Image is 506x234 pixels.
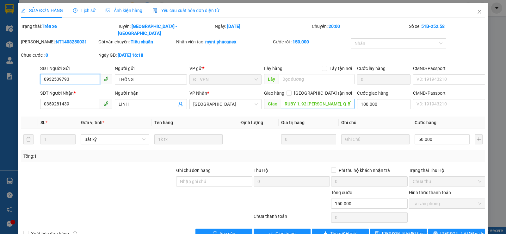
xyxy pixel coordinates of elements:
[413,90,485,97] div: CMND/Passport
[98,38,175,45] div: Gói vận chuyển:
[227,24,240,29] b: [DATE]
[415,120,436,125] span: Cước hàng
[152,8,219,13] span: Yêu cầu xuất hóa đơn điện tử
[281,134,336,144] input: 0
[21,8,63,13] span: SỬA ĐƠN HÀNG
[42,24,57,29] b: Trên xe
[421,24,445,29] b: 51B-252.58
[117,23,214,37] div: Tuyến:
[264,74,279,84] span: Lấy
[327,65,355,72] span: Lấy tận nơi
[413,199,481,208] span: Tại văn phòng
[23,153,196,160] div: Tổng: 1
[21,52,97,59] div: Chưa cước :
[176,176,252,187] input: Ghi chú đơn hàng
[84,135,145,144] span: Bất kỳ
[475,134,483,144] button: plus
[292,90,355,97] span: [GEOGRAPHIC_DATA] tận nơi
[98,52,175,59] div: Ngày GD:
[21,38,97,45] div: [PERSON_NAME]:
[408,23,486,37] div: Số xe:
[81,120,104,125] span: Đơn vị tính
[357,74,410,85] input: Cước lấy hàng
[8,8,40,40] img: logo.jpg
[339,117,412,129] th: Ghi chú
[193,75,258,84] span: ĐL VPNT
[176,168,211,173] label: Ghi chú đơn hàng
[39,9,63,39] b: Gửi khách hàng
[103,76,108,81] span: phone
[118,24,177,36] b: [GEOGRAPHIC_DATA] - [GEOGRAPHIC_DATA]
[357,66,386,71] label: Cước lấy hàng
[357,91,388,96] label: Cước giao hàng
[20,23,117,37] div: Trạng thái:
[115,90,187,97] div: Người nhận
[21,8,25,13] span: edit
[409,190,451,195] label: Hình thức thanh toán
[69,8,84,23] img: logo.jpg
[154,120,173,125] span: Tên hàng
[154,134,223,144] input: VD: Bàn, Ghế
[281,120,305,125] span: Giá trị hàng
[331,190,352,195] span: Tổng cước
[264,91,284,96] span: Giao hàng
[106,8,142,13] span: Ảnh kiện hàng
[56,39,87,44] b: NT1408250031
[73,8,77,13] span: clock-circle
[264,66,282,71] span: Lấy hàng
[189,91,207,96] span: VP Nhận
[409,167,485,174] div: Trạng thái Thu Hộ
[73,8,96,13] span: Lịch sử
[23,134,34,144] button: delete
[53,24,87,29] b: [DOMAIN_NAME]
[254,168,268,173] span: Thu Hộ
[189,65,262,72] div: VP gửi
[413,177,481,186] span: Chưa thu
[293,39,309,44] b: 150.000
[40,120,46,125] span: SL
[205,39,236,44] b: mynt.phucanex
[336,167,392,174] span: Phí thu hộ khách nhận trả
[279,74,355,84] input: Dọc đường
[311,23,408,37] div: Chuyến:
[241,120,263,125] span: Định lượng
[152,8,157,13] img: icon
[281,99,355,109] input: Dọc đường
[131,39,153,44] b: Tiêu chuẩn
[413,65,485,72] div: CMND/Passport
[273,38,349,45] div: Cước rồi :
[253,213,330,224] div: Chưa thanh toán
[40,65,112,72] div: SĐT Người Gửi
[103,101,108,106] span: phone
[115,65,187,72] div: Người gửi
[46,53,48,58] b: 0
[8,41,33,82] b: Phúc An Express
[329,24,340,29] b: 20:00
[176,38,272,45] div: Nhân viên tạo:
[40,90,112,97] div: SĐT Người Nhận
[264,99,281,109] span: Giao
[106,8,110,13] span: picture
[53,30,87,38] li: (c) 2017
[178,102,183,107] span: user-add
[471,3,488,21] button: Close
[118,53,143,58] b: [DATE] 16:18
[341,134,410,144] input: Ghi Chú
[477,9,482,14] span: close
[214,23,311,37] div: Ngày:
[357,99,410,109] input: Cước giao hàng
[193,99,258,109] span: ĐL Quận 1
